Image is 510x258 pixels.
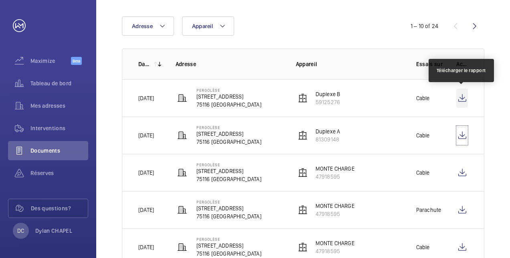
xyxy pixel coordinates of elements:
[196,138,261,146] p: 75116 [GEOGRAPHIC_DATA]
[196,204,261,212] p: [STREET_ADDRESS]
[31,204,88,212] span: Des questions?
[138,206,154,214] p: [DATE]
[416,131,430,139] p: Cable
[196,88,261,93] p: Pergolèse
[30,79,88,87] span: Tableau de bord
[196,125,261,130] p: Pergolèse
[30,147,88,155] span: Documents
[192,23,213,29] span: Appareil
[196,200,261,204] p: Pergolèse
[437,67,486,74] div: Télécharger le rapport
[298,93,308,103] img: elevator.svg
[316,135,340,143] p: 81309148
[138,60,151,68] p: Date de création
[138,131,154,139] p: [DATE]
[17,227,24,235] p: DC
[316,98,340,106] p: 59125276
[132,23,153,29] span: Adresse
[30,102,88,110] span: Mes adresses
[298,205,308,215] img: elevator.svg
[30,57,71,65] span: Maximize
[138,243,154,251] p: [DATE]
[316,127,340,135] p: Duplexe A
[196,130,261,138] p: [STREET_ADDRESS]
[30,124,88,132] span: Interventions
[298,242,308,252] img: elevator.svg
[416,243,430,251] p: Cable
[416,94,430,102] p: Cable
[316,90,340,98] p: Duplexe B
[416,60,444,68] p: Essais sur
[138,169,154,177] p: [DATE]
[196,93,261,101] p: [STREET_ADDRESS]
[316,247,354,255] p: 47918595
[411,22,438,30] div: 1 – 10 of 24
[298,131,308,140] img: elevator.svg
[176,60,283,68] p: Adresse
[196,212,261,220] p: 75116 [GEOGRAPHIC_DATA]
[316,210,354,218] p: 47918595
[71,57,82,65] span: Beta
[196,162,261,167] p: Pergolèse
[182,16,234,36] button: Appareil
[35,227,72,235] p: Dylan CHAPEL
[316,239,354,247] p: MONTE CHARGE
[196,250,261,258] p: 75116 [GEOGRAPHIC_DATA]
[196,167,261,175] p: [STREET_ADDRESS]
[122,16,174,36] button: Adresse
[316,173,354,181] p: 47918595
[316,202,354,210] p: MONTE CHARGE
[416,206,441,214] p: Parachute
[316,165,354,173] p: MONTE CHARGE
[196,101,261,109] p: 75116 [GEOGRAPHIC_DATA]
[30,169,88,177] span: Réserves
[298,168,308,177] img: elevator.svg
[416,169,430,177] p: Cable
[138,94,154,102] p: [DATE]
[296,60,403,68] p: Appareil
[196,242,261,250] p: [STREET_ADDRESS]
[196,237,261,242] p: Pergolèse
[196,175,261,183] p: 75116 [GEOGRAPHIC_DATA]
